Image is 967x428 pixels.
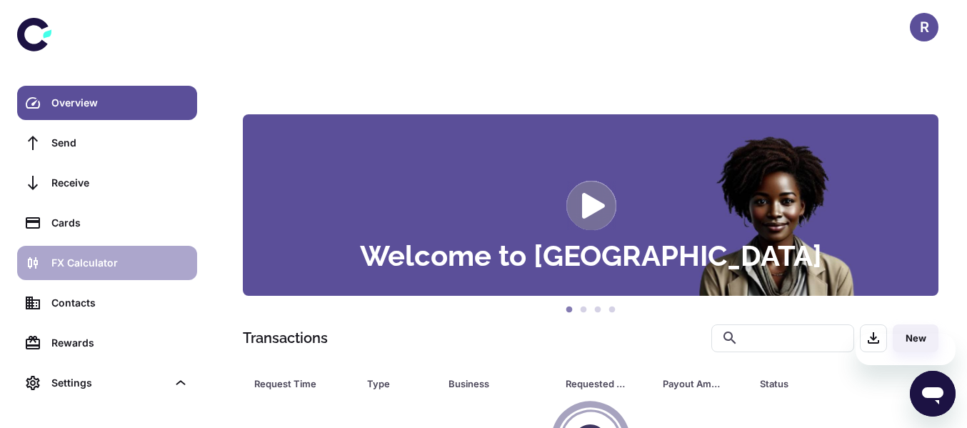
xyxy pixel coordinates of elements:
h1: Transactions [243,327,328,349]
div: Type [367,374,413,394]
button: 1 [562,303,576,317]
h3: Welcome to [GEOGRAPHIC_DATA] [360,242,822,270]
a: Overview [17,86,197,120]
a: Send [17,126,197,160]
span: Request Time [254,374,350,394]
a: FX Calculator [17,246,197,280]
button: 2 [576,303,591,317]
button: 3 [591,303,605,317]
div: Contacts [51,295,189,311]
div: Request Time [254,374,331,394]
span: Status [760,374,879,394]
div: Settings [17,366,197,400]
span: Type [367,374,431,394]
button: 4 [605,303,619,317]
a: Rewards [17,326,197,360]
iframe: Button to launch messaging window [910,371,956,417]
button: R [910,13,938,41]
div: Payout Amount [663,374,724,394]
div: Rewards [51,335,189,351]
div: Receive [51,175,189,191]
div: Settings [51,375,167,391]
button: New [893,324,938,352]
div: FX Calculator [51,255,189,271]
span: Requested Amount [566,374,646,394]
a: Receive [17,166,197,200]
a: Contacts [17,286,197,320]
div: Overview [51,95,189,111]
div: Requested Amount [566,374,627,394]
div: Cards [51,215,189,231]
iframe: Message from company [856,334,956,365]
a: Cards [17,206,197,240]
div: Status [760,374,861,394]
span: Payout Amount [663,374,743,394]
div: Send [51,135,189,151]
